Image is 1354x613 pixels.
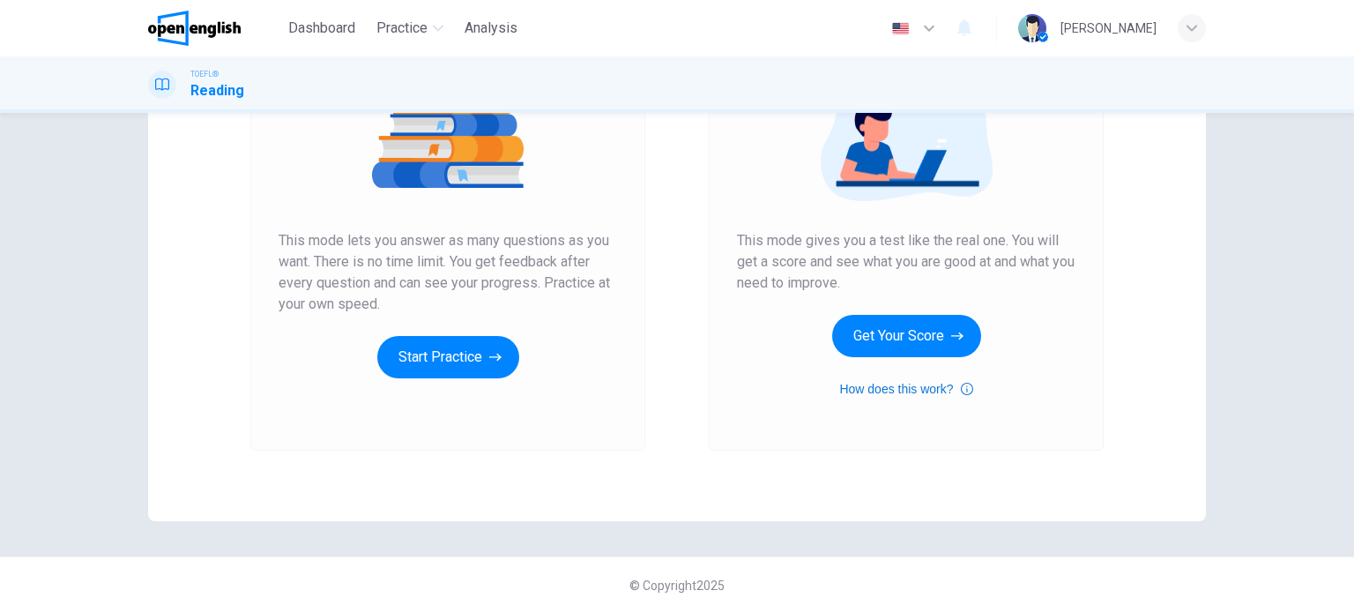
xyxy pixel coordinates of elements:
[288,18,355,39] span: Dashboard
[376,18,428,39] span: Practice
[889,22,911,35] img: en
[190,80,244,101] h1: Reading
[279,230,617,315] span: This mode lets you answer as many questions as you want. There is no time limit. You get feedback...
[148,11,281,46] a: OpenEnglish logo
[369,12,450,44] button: Practice
[832,315,981,357] button: Get Your Score
[190,68,219,80] span: TOEFL®
[148,11,241,46] img: OpenEnglish logo
[281,12,362,44] button: Dashboard
[465,18,517,39] span: Analysis
[377,336,519,378] button: Start Practice
[1060,18,1157,39] div: [PERSON_NAME]
[839,378,972,400] button: How does this work?
[458,12,524,44] button: Analysis
[737,230,1075,294] span: This mode gives you a test like the real one. You will get a score and see what you are good at a...
[1018,14,1046,42] img: Profile picture
[629,579,725,593] span: © Copyright 2025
